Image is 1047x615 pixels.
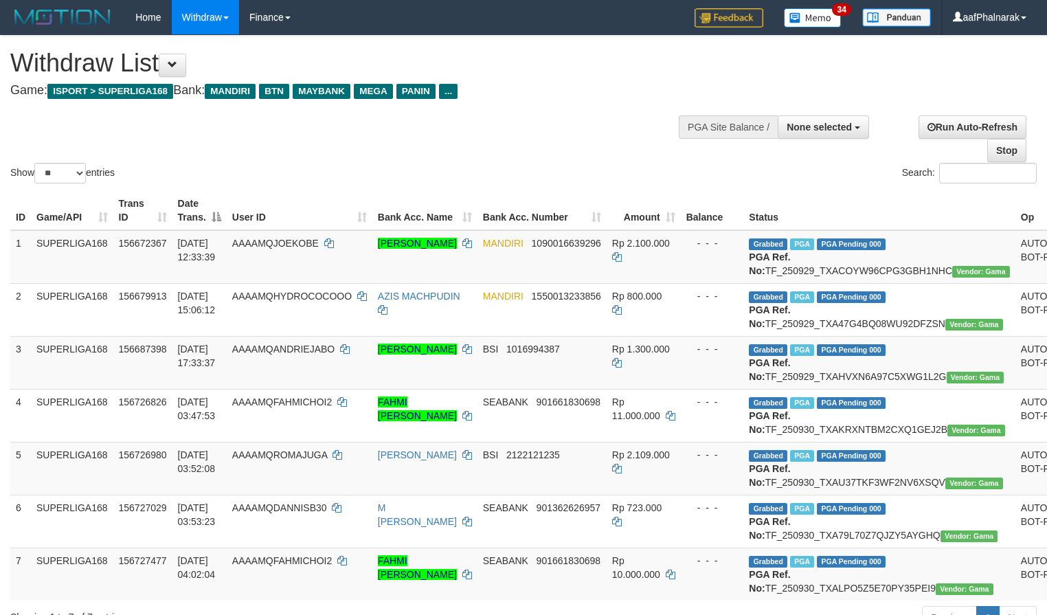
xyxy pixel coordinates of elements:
span: ISPORT > SUPERLIGA168 [47,84,173,99]
span: 34 [832,3,851,16]
span: BSI [483,449,499,460]
span: PGA Pending [817,344,886,356]
input: Search: [939,163,1037,183]
span: Copy 2122121235 to clipboard [506,449,560,460]
span: Marked by aafsengchandara [790,238,814,250]
b: PGA Ref. No: [749,357,790,382]
span: 156726826 [119,396,167,407]
span: MEGA [354,84,393,99]
span: Marked by aafromsomean [790,450,814,462]
span: Marked by aafandaneth [790,556,814,568]
img: Button%20Memo.svg [784,8,842,27]
span: Marked by aafsengchandara [790,291,814,303]
span: Copy 1550013233856 to clipboard [532,291,601,302]
span: Copy 901661830698 to clipboard [537,396,600,407]
button: None selected [778,115,869,139]
td: TF_250929_TXA47G4BQ08WU92DFZSN [743,283,1015,336]
a: M [PERSON_NAME] [378,502,457,527]
span: Grabbed [749,344,787,356]
td: TF_250930_TXALPO5Z5E70PY35PEI9 [743,548,1015,601]
td: 6 [10,495,31,548]
span: Grabbed [749,556,787,568]
span: PANIN [396,84,436,99]
th: Trans ID: activate to sort column ascending [113,191,172,230]
div: - - - [686,289,739,303]
span: 156727029 [119,502,167,513]
span: Rp 10.000.000 [612,555,660,580]
td: SUPERLIGA168 [31,283,113,336]
td: 3 [10,336,31,389]
div: - - - [686,554,739,568]
div: PGA Site Balance / [679,115,778,139]
span: Marked by aafandaneth [790,397,814,409]
span: Vendor URL: https://trx31.1velocity.biz [936,583,993,595]
span: [DATE] 15:06:12 [178,291,216,315]
span: AAAAMQFAHMICHOI2 [232,396,332,407]
span: [DATE] 04:02:04 [178,555,216,580]
b: PGA Ref. No: [749,304,790,329]
span: 156672367 [119,238,167,249]
td: SUPERLIGA168 [31,336,113,389]
th: Date Trans.: activate to sort column descending [172,191,227,230]
div: - - - [686,501,739,515]
b: PGA Ref. No: [749,410,790,435]
span: 156687398 [119,344,167,355]
span: PGA Pending [817,450,886,462]
span: AAAAMQDANNISB30 [232,502,327,513]
span: PGA Pending [817,397,886,409]
span: Grabbed [749,503,787,515]
th: Amount: activate to sort column ascending [607,191,681,230]
span: None selected [787,122,852,133]
td: TF_250930_TXA79L70Z7QJZY5AYGHQ [743,495,1015,548]
div: - - - [686,342,739,356]
span: Copy 1090016639296 to clipboard [532,238,601,249]
span: PGA Pending [817,503,886,515]
td: SUPERLIGA168 [31,442,113,495]
span: Grabbed [749,397,787,409]
span: AAAAMQJOEKOBE [232,238,319,249]
td: 2 [10,283,31,336]
span: Grabbed [749,291,787,303]
span: Vendor URL: https://trx31.1velocity.biz [945,319,1003,331]
span: Rp 1.300.000 [612,344,670,355]
span: AAAAMQFAHMICHOI2 [232,555,332,566]
th: ID [10,191,31,230]
span: 156726980 [119,449,167,460]
b: PGA Ref. No: [749,516,790,541]
span: Grabbed [749,238,787,250]
span: Rp 2.100.000 [612,238,670,249]
a: [PERSON_NAME] [378,238,457,249]
b: PGA Ref. No: [749,463,790,488]
span: BSI [483,344,499,355]
span: 156679913 [119,291,167,302]
span: PGA Pending [817,291,886,303]
a: Stop [987,139,1026,162]
span: Copy 1016994387 to clipboard [506,344,560,355]
span: AAAAMQHYDROCOCOOO [232,291,352,302]
div: - - - [686,236,739,250]
span: 156727477 [119,555,167,566]
th: Balance [681,191,744,230]
a: [PERSON_NAME] [378,449,457,460]
span: SEABANK [483,396,528,407]
a: FAHMI [PERSON_NAME] [378,555,457,580]
td: 4 [10,389,31,442]
span: Vendor URL: https://trx31.1velocity.biz [947,372,1004,383]
td: SUPERLIGA168 [31,230,113,284]
span: Marked by aafsoycanthlai [790,344,814,356]
span: MANDIRI [205,84,256,99]
a: FAHMI [PERSON_NAME] [378,396,457,421]
b: PGA Ref. No: [749,569,790,594]
th: Bank Acc. Name: activate to sort column ascending [372,191,477,230]
img: Feedback.jpg [695,8,763,27]
a: [PERSON_NAME] [378,344,457,355]
td: TF_250930_TXAU37TKF3WF2NV6XSQV [743,442,1015,495]
td: TF_250930_TXAKRXNTBM2CXQ1GEJ2B [743,389,1015,442]
span: Grabbed [749,450,787,462]
span: Rp 723.000 [612,502,662,513]
span: MAYBANK [293,84,350,99]
span: Copy 901362626957 to clipboard [537,502,600,513]
a: AZIS MACHPUDIN [378,291,460,302]
th: Bank Acc. Number: activate to sort column ascending [477,191,607,230]
span: MANDIRI [483,238,523,249]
